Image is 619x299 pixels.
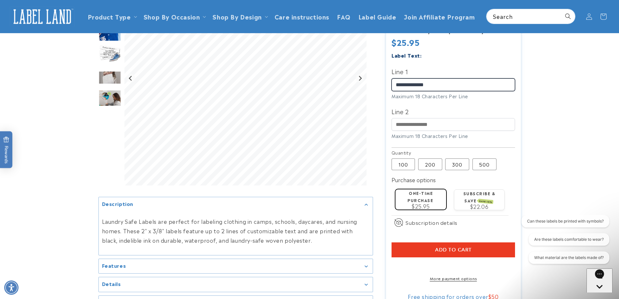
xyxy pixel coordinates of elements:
[445,158,469,170] label: 300
[392,51,422,59] label: Label Text:
[84,9,140,24] summary: Product Type
[98,66,121,89] div: Go to slide 5
[98,43,121,65] img: Iron-on name labels with an iron
[392,132,515,139] div: Maximum 18 Characters Per Line
[392,149,412,156] legend: Quantity
[209,9,270,24] summary: Shop By Design
[435,247,472,253] span: Add to cart
[4,280,19,295] div: Accessibility Menu
[463,190,496,203] label: Subscribe & save
[98,71,121,84] img: null
[102,200,134,207] h2: Description
[337,13,351,20] span: FAQ
[140,9,209,24] summary: Shop By Occasion
[392,176,436,183] label: Purchase options
[587,268,613,292] iframe: Gorgias live chat messenger
[99,277,373,292] summary: Details
[98,43,121,65] div: Go to slide 4
[126,74,135,83] button: Go to last slide
[102,217,369,245] p: Laundry Safe Labels are perfect for labeling clothing in camps, schools, daycares, and nursing ho...
[98,90,121,113] div: Go to slide 6
[7,4,77,29] a: Label Land
[418,158,442,170] label: 200
[404,13,475,20] span: Join Affiliate Program
[355,74,364,83] button: Next slide
[406,219,458,226] span: Subscription details
[470,202,489,210] span: $22.06
[213,12,262,21] a: Shop By Design
[99,197,373,212] summary: Description
[392,66,515,76] label: Line 1
[102,262,126,269] h2: Features
[333,9,355,24] a: FAQ
[478,199,494,204] span: SAVE 15%
[271,9,333,24] a: Care instructions
[561,9,575,23] button: Search
[144,13,200,20] span: Shop By Occasion
[517,215,613,270] iframe: Gorgias live chat conversation starters
[472,158,496,170] label: 500
[392,93,515,100] div: Maximum 18 Characters Per Line
[358,13,396,20] span: Label Guide
[275,13,329,20] span: Care instructions
[392,158,415,170] label: 100
[392,275,515,281] a: More payment options
[400,9,479,24] a: Join Affiliate Program
[99,259,373,274] summary: Features
[98,90,121,113] img: Iron-On Labels - Label Land
[102,280,121,287] h2: Details
[392,242,515,257] button: Add to cart
[3,136,9,163] span: Rewards
[412,202,430,210] span: $25.95
[10,7,75,27] img: Label Land
[88,12,131,21] a: Product Type
[392,106,515,116] label: Line 2
[407,190,433,203] label: One-time purchase
[392,36,420,48] span: $25.95
[355,9,400,24] a: Label Guide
